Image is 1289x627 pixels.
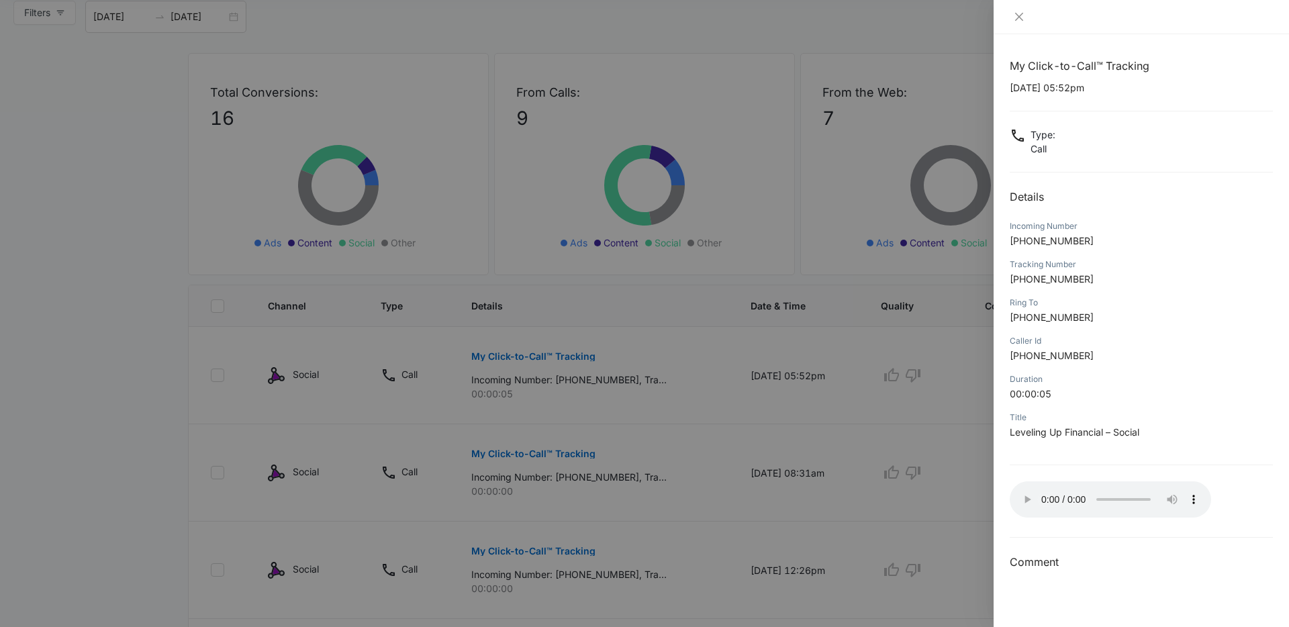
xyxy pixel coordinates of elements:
span: [PHONE_NUMBER] [1010,350,1094,361]
p: Call [1031,142,1055,156]
span: [PHONE_NUMBER] [1010,311,1094,323]
div: Title [1010,412,1273,424]
span: [PHONE_NUMBER] [1010,235,1094,246]
h1: My Click-to-Call™ Tracking [1010,58,1273,74]
p: Type : [1031,128,1055,142]
span: [PHONE_NUMBER] [1010,273,1094,285]
span: Leveling Up Financial – Social [1010,426,1139,438]
span: close [1014,11,1024,22]
h3: Comment [1010,554,1273,570]
div: Caller Id [1010,335,1273,347]
div: Tracking Number [1010,258,1273,271]
div: Incoming Number [1010,220,1273,232]
audio: Your browser does not support the audio tag. [1010,481,1211,518]
h2: Details [1010,189,1273,205]
div: Ring To [1010,297,1273,309]
button: Close [1010,11,1029,23]
div: Duration [1010,373,1273,385]
p: [DATE] 05:52pm [1010,81,1273,95]
span: 00:00:05 [1010,388,1051,399]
